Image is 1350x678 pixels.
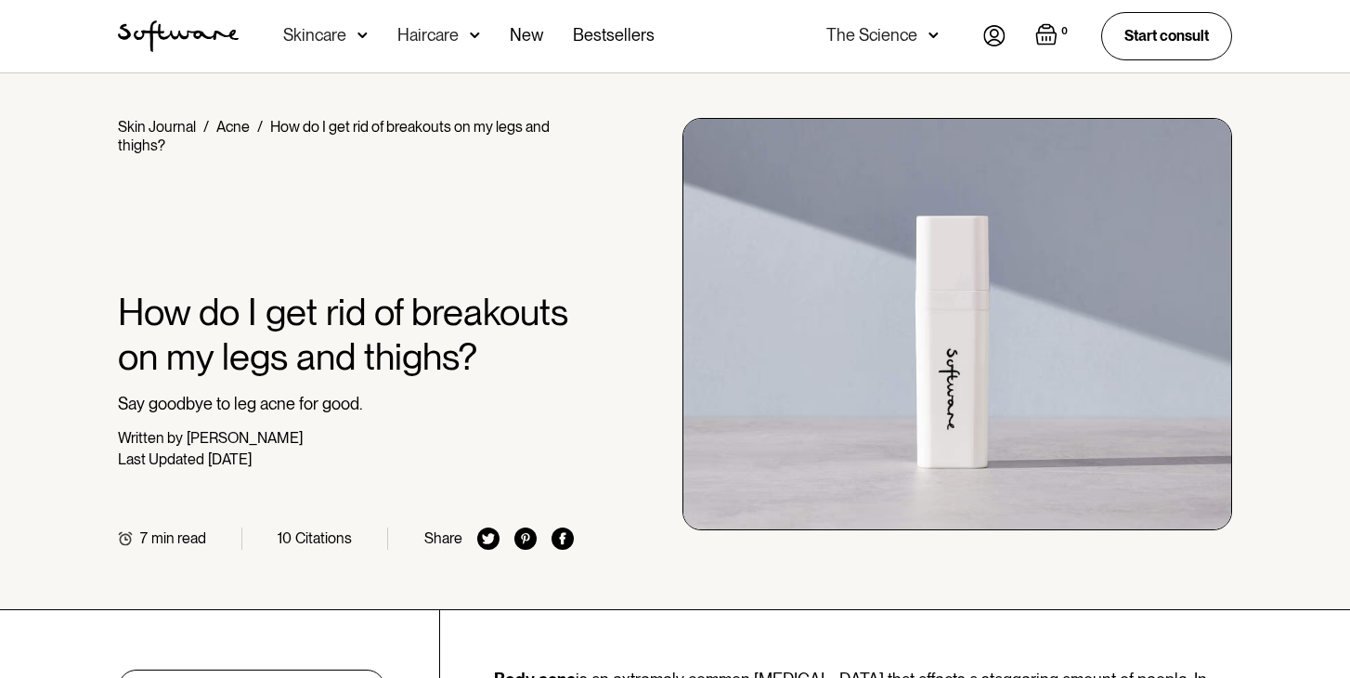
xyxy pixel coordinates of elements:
div: Written by [118,429,183,447]
div: / [257,118,263,136]
div: [PERSON_NAME] [187,429,303,447]
div: Citations [295,529,352,547]
div: Share [424,529,462,547]
h1: How do I get rid of breakouts on my legs and thighs? [118,290,574,379]
img: arrow down [928,26,939,45]
a: Open empty cart [1035,23,1071,49]
img: facebook icon [552,528,574,550]
img: twitter icon [477,528,500,550]
a: Acne [216,118,250,136]
div: 10 [278,529,292,547]
div: / [203,118,209,136]
div: 7 [140,529,148,547]
div: [DATE] [208,450,252,468]
img: Software Logo [118,20,239,52]
div: How do I get rid of breakouts on my legs and thighs? [118,118,550,154]
img: arrow down [470,26,480,45]
div: Skincare [283,26,346,45]
img: arrow down [357,26,368,45]
a: Skin Journal [118,118,196,136]
a: Start consult [1101,12,1232,59]
p: Say goodbye to leg acne for good. [118,394,574,414]
div: The Science [826,26,917,45]
div: 0 [1058,23,1071,40]
div: Haircare [397,26,459,45]
div: min read [151,529,206,547]
img: pinterest icon [514,528,537,550]
div: Last Updated [118,450,204,468]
